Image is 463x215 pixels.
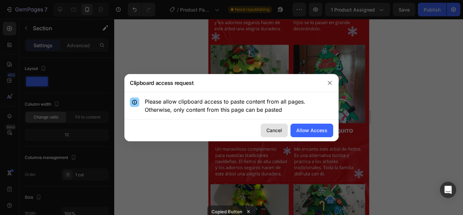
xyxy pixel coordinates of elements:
button: Cancel [261,124,288,137]
p: Please allow clipboard access to paste content from all pages. Otherwise, only content from this ... [145,97,333,114]
div: Allow Access [296,127,327,134]
p: Copied Button [212,208,242,215]
button: Allow Access [290,124,333,137]
h3: Clipboard access request [130,79,194,87]
div: Cancel [266,127,282,134]
div: Open Intercom Messenger [440,182,456,198]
